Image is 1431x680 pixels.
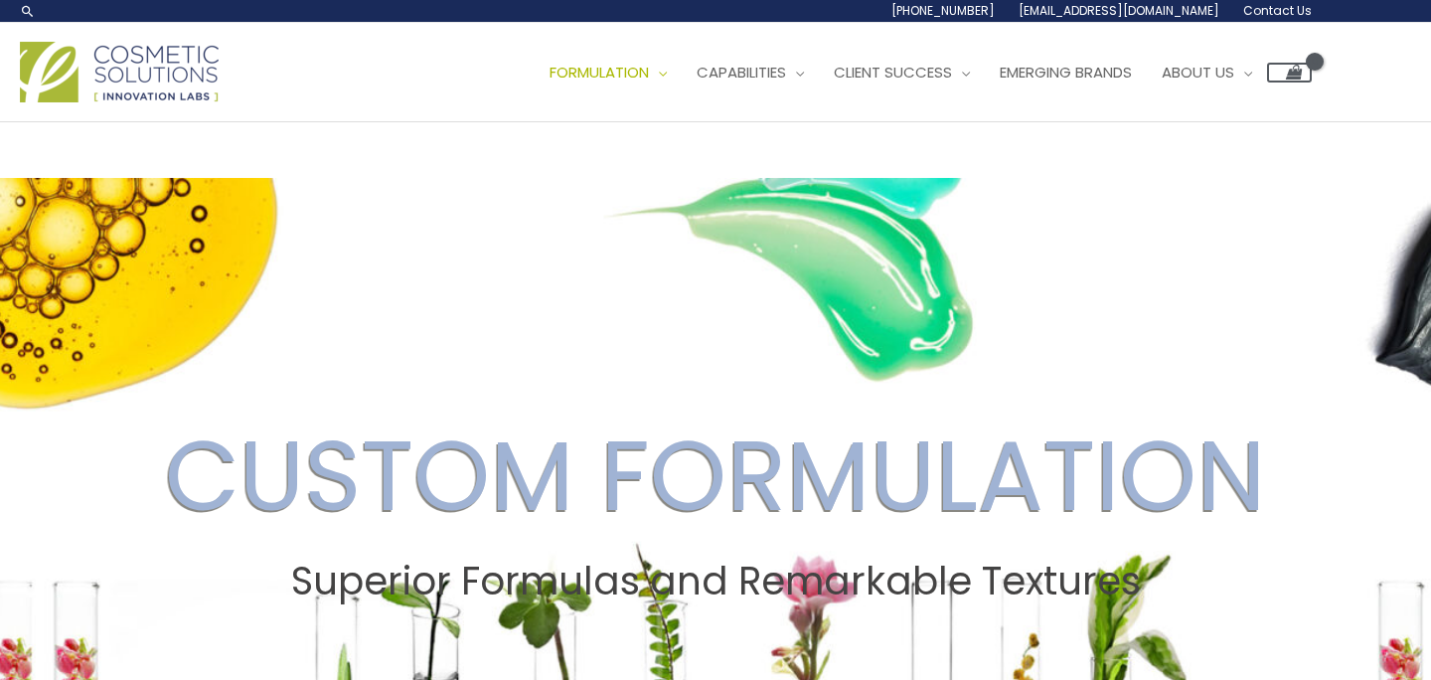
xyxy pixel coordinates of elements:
a: Emerging Brands [985,43,1147,102]
img: Cosmetic Solutions Logo [20,42,219,102]
span: Capabilities [697,62,786,83]
span: Client Success [834,62,952,83]
h2: Superior Formulas and Remarkable Textures [19,559,1412,604]
span: Formulation [550,62,649,83]
a: Search icon link [20,3,36,19]
nav: Site Navigation [520,43,1312,102]
span: Emerging Brands [1000,62,1132,83]
a: About Us [1147,43,1267,102]
span: About Us [1162,62,1234,83]
span: [EMAIL_ADDRESS][DOMAIN_NAME] [1019,2,1219,19]
a: Capabilities [682,43,819,102]
a: Client Success [819,43,985,102]
a: Formulation [535,43,682,102]
span: [PHONE_NUMBER] [891,2,995,19]
a: View Shopping Cart, empty [1267,63,1312,83]
h2: CUSTOM FORMULATION [19,418,1412,535]
span: Contact Us [1243,2,1312,19]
